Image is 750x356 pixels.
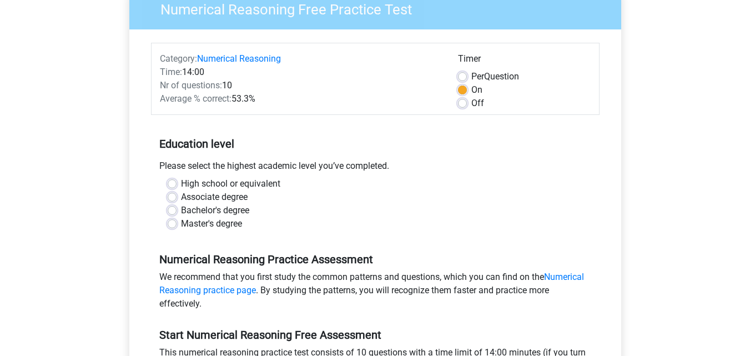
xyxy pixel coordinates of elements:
div: 53.3% [152,92,450,106]
label: High school or equivalent [181,177,280,190]
label: Off [471,97,484,110]
div: We recommend that you first study the common patterns and questions, which you can find on the . ... [151,270,600,315]
span: Average % correct: [160,93,231,104]
span: Category: [160,53,197,64]
h5: Education level [159,133,591,155]
div: Timer [458,52,591,70]
label: Associate degree [181,190,248,204]
h5: Start Numerical Reasoning Free Assessment [159,328,591,342]
span: Per [471,71,484,82]
div: 10 [152,79,450,92]
a: Numerical Reasoning [197,53,281,64]
h5: Numerical Reasoning Practice Assessment [159,253,591,266]
label: Question [471,70,519,83]
span: Time: [160,67,182,77]
label: Bachelor's degree [181,204,249,217]
label: Master's degree [181,217,242,230]
div: Please select the highest academic level you’ve completed. [151,159,600,177]
span: Nr of questions: [160,80,222,91]
div: 14:00 [152,66,450,79]
label: On [471,83,482,97]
